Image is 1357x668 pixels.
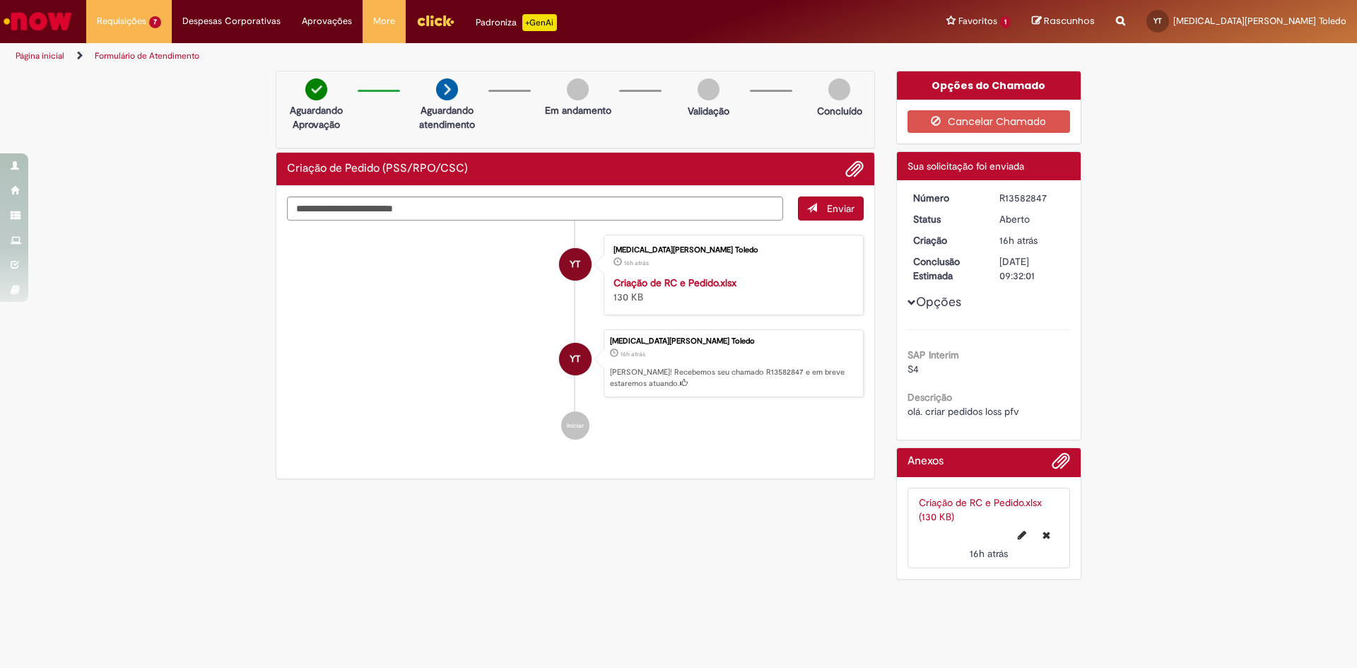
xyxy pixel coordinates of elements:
[907,405,1019,418] span: olá. criar pedidos loss pfv
[970,547,1008,560] span: 16h atrás
[282,103,351,131] p: Aguardando Aprovação
[828,78,850,100] img: img-circle-grey.png
[845,160,864,178] button: Adicionar anexos
[287,197,783,221] textarea: Digite sua mensagem aqui...
[688,104,729,118] p: Validação
[907,363,919,375] span: S4
[903,191,989,205] dt: Número
[970,547,1008,560] time: 30/09/2025 16:31:56
[16,50,64,61] a: Página inicial
[958,14,997,28] span: Favoritos
[621,350,645,358] span: 16h atrás
[613,276,736,289] a: Criação de RC e Pedido.xlsx
[907,455,944,468] h2: Anexos
[287,329,864,397] li: Yasmin Parreira Toledo
[567,78,589,100] img: img-circle-grey.png
[545,103,611,117] p: Em andamento
[559,343,592,375] div: Yasmin Parreira Toledo
[287,163,468,175] h2: Criação de Pedido (PSS/RPO/CSC) Histórico de tíquete
[907,160,1024,172] span: Sua solicitação foi enviada
[182,14,281,28] span: Despesas Corporativas
[149,16,161,28] span: 7
[613,246,849,254] div: [MEDICAL_DATA][PERSON_NAME] Toledo
[1009,524,1035,546] button: Editar nome de arquivo Criação de RC e Pedido.xlsx
[1153,16,1162,25] span: YT
[613,276,849,304] div: 130 KB
[1,7,74,35] img: ServiceNow
[413,103,481,131] p: Aguardando atendimento
[476,14,557,31] div: Padroniza
[1032,15,1095,28] a: Rascunhos
[999,254,1065,283] div: [DATE] 09:32:01
[373,14,395,28] span: More
[827,202,854,215] span: Enviar
[624,259,649,267] time: 30/09/2025 16:31:56
[999,234,1038,247] time: 30/09/2025 16:31:57
[999,191,1065,205] div: R13582847
[999,212,1065,226] div: Aberto
[1000,16,1011,28] span: 1
[1173,15,1346,27] span: [MEDICAL_DATA][PERSON_NAME] Toledo
[610,367,856,389] p: [PERSON_NAME]! Recebemos seu chamado R13582847 e em breve estaremos atuando.
[897,71,1081,100] div: Opções do Chamado
[610,337,856,346] div: [MEDICAL_DATA][PERSON_NAME] Toledo
[1034,524,1059,546] button: Excluir Criação de RC e Pedido.xlsx
[302,14,352,28] span: Aprovações
[903,254,989,283] dt: Conclusão Estimada
[97,14,146,28] span: Requisições
[907,110,1071,133] button: Cancelar Chamado
[999,233,1065,247] div: 30/09/2025 16:31:57
[1044,14,1095,28] span: Rascunhos
[903,233,989,247] dt: Criação
[1052,452,1070,477] button: Adicionar anexos
[570,247,580,281] span: YT
[624,259,649,267] span: 16h atrás
[903,212,989,226] dt: Status
[522,14,557,31] p: +GenAi
[907,348,959,361] b: SAP Interim
[907,391,952,404] b: Descrição
[559,248,592,281] div: Yasmin Parreira Toledo
[11,43,894,69] ul: Trilhas de página
[305,78,327,100] img: check-circle-green.png
[798,197,864,221] button: Enviar
[287,221,864,454] ul: Histórico de tíquete
[817,104,862,118] p: Concluído
[621,350,645,358] time: 30/09/2025 16:31:57
[570,342,580,376] span: YT
[416,10,454,31] img: click_logo_yellow_360x200.png
[95,50,199,61] a: Formulário de Atendimento
[919,496,1042,523] a: Criação de RC e Pedido.xlsx (130 KB)
[698,78,719,100] img: img-circle-grey.png
[999,234,1038,247] span: 16h atrás
[436,78,458,100] img: arrow-next.png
